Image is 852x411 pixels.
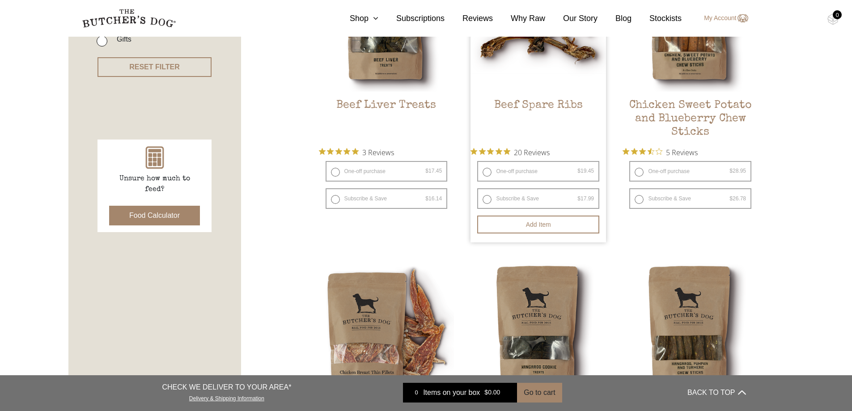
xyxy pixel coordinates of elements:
label: Subscribe & Save [326,188,448,209]
h2: Beef Spare Ribs [471,99,606,141]
a: Blog [598,13,632,25]
label: Subscribe & Save [477,188,599,209]
img: Kangaroo Cookie Treats [471,263,606,399]
bdi: 17.45 [425,168,442,174]
a: Delivery & Shipping Information [189,393,264,402]
button: Rated 4.9 out of 5 stars from 20 reviews. Jump to reviews. [471,145,550,159]
div: 0 [833,10,842,19]
label: One-off purchase [477,161,599,182]
span: $ [729,195,733,202]
button: BACK TO TOP [687,382,746,403]
bdi: 0.00 [484,389,500,396]
label: Gifts [112,33,131,45]
img: TBD_Cart-Empty.png [827,13,839,25]
button: Go to cart [517,383,562,403]
p: Unsure how much to feed? [110,174,199,195]
bdi: 28.95 [729,168,746,174]
bdi: 19.45 [577,168,594,174]
span: $ [577,195,581,202]
img: Kangaroo Pumpkin and Turmeric Chew Sticks [623,263,758,399]
span: $ [729,168,733,174]
a: Stockists [632,13,682,25]
span: 20 Reviews [514,145,550,159]
h2: Chicken Sweet Potato and Blueberry Chew Sticks [623,99,758,141]
a: Reviews [445,13,493,25]
bdi: 16.14 [425,195,442,202]
label: Subscribe & Save [629,188,751,209]
a: 0 Items on your box $0.00 [403,383,517,403]
img: Chicken Tender Breast Fillets [319,263,454,399]
span: $ [484,389,488,396]
button: Food Calculator [109,206,200,225]
span: 3 Reviews [362,145,394,159]
span: $ [425,168,428,174]
div: 0 [410,388,423,397]
span: 5 Reviews [666,145,698,159]
p: CHECK WE DELIVER TO YOUR AREA* [162,382,291,393]
h2: Beef Liver Treats [319,99,454,141]
button: Rated 5 out of 5 stars from 3 reviews. Jump to reviews. [319,145,394,159]
span: Items on your box [423,387,480,398]
a: Why Raw [493,13,545,25]
a: My Account [695,13,748,24]
span: $ [425,195,428,202]
button: RESET FILTER [97,57,212,77]
bdi: 17.99 [577,195,594,202]
bdi: 26.78 [729,195,746,202]
button: Rated 3.4 out of 5 stars from 5 reviews. Jump to reviews. [623,145,698,159]
a: Subscriptions [378,13,445,25]
a: Our Story [545,13,598,25]
button: Add item [477,216,599,233]
a: Shop [332,13,378,25]
label: One-off purchase [326,161,448,182]
label: One-off purchase [629,161,751,182]
span: $ [577,168,581,174]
